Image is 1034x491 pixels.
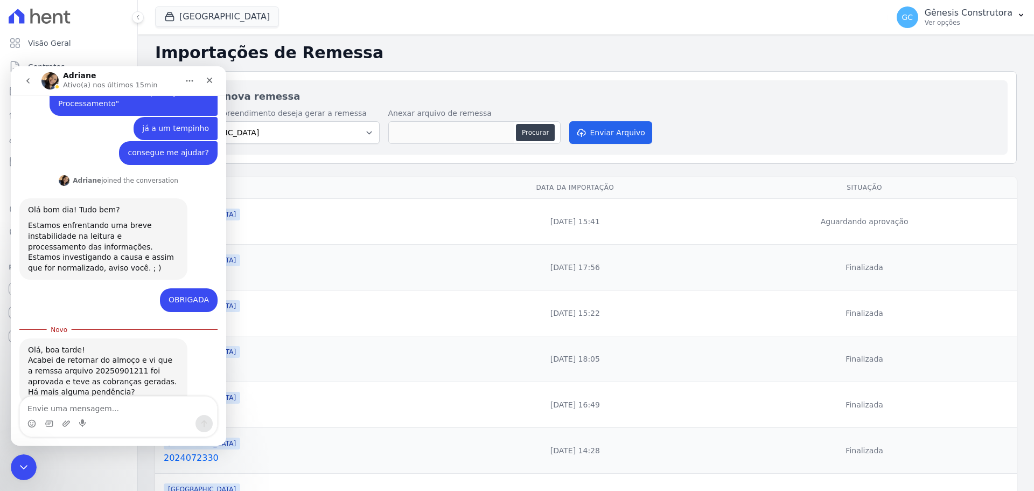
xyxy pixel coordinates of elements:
div: joined the conversation [62,109,167,119]
a: 2024072330 [164,452,434,465]
td: [DATE] 14:28 [438,428,712,474]
button: Selecionador de Emoji [17,353,25,362]
td: Finalizada [712,245,1017,291]
td: Finalizada [712,428,1017,474]
iframe: Intercom live chat [11,66,226,446]
div: Gênesis diz… [9,222,207,254]
div: OBRIGADA [158,229,198,239]
div: Adriane diz… [9,132,207,223]
td: [DATE] 15:41 [438,199,712,245]
td: [DATE] 15:22 [438,291,712,336]
a: Recebíveis [4,278,133,300]
textarea: Envie uma mensagem... [9,330,206,349]
div: Adriane diz… [9,272,207,362]
div: Olá, boa tarde! [17,279,168,289]
a: 2024081235 [164,268,434,281]
a: Negativação [4,222,133,244]
p: Gênesis Construtora [925,8,1012,18]
h2: Importar nova remessa [173,89,999,103]
th: Situação [712,177,1017,199]
th: Arquivo [155,177,438,199]
a: 2024080634 [164,314,434,327]
label: Anexar arquivo de remessa [388,108,561,119]
b: Adriane [62,110,90,118]
td: [DATE] 18:05 [438,336,712,382]
p: Ver opções [925,18,1012,27]
a: Lotes [4,103,133,125]
th: Data da Importação [438,177,712,199]
a: Contratos [4,56,133,78]
div: Adriane diz… [9,107,207,132]
td: Aguardando aprovação [712,199,1017,245]
div: Plataformas [9,261,129,274]
button: Enviar uma mensagem [185,349,202,366]
button: Start recording [68,353,77,362]
div: Olá, boa tarde!Acabei de retornar do almoço e vi que a remssa arquivo 20250901211 foi aprovada e ... [9,272,177,338]
a: 2024073033 [164,360,434,373]
td: [DATE] 17:56 [438,245,712,291]
h2: Importações de Remessa [155,43,1017,63]
a: Parcelas [4,80,133,101]
div: consegue me ajudar? [108,75,207,99]
span: GC [902,13,913,21]
td: Finalizada [712,336,1017,382]
button: Procurar [516,124,555,141]
div: OBRIGADA [149,222,207,246]
button: Selecionador de GIF [34,353,43,362]
td: [DATE] 16:49 [438,382,712,428]
a: Clientes [4,127,133,149]
a: 2024072431 [164,406,434,419]
img: Profile image for Adriane [48,109,59,120]
button: GC Gênesis Construtora Ver opções [888,2,1034,32]
label: Para qual empreendimento deseja gerar a remessa [173,108,380,119]
div: consegue me ajudar? [117,81,198,92]
span: Contratos [28,61,65,72]
iframe: Intercom live chat [11,454,37,480]
a: Conta Hent [4,302,133,323]
td: Finalizada [712,291,1017,336]
button: Enviar Arquivo [569,121,652,144]
a: Crédito [4,198,133,220]
div: Acabei de retornar do almoço e vi que a remssa arquivo 20250901211 foi aprovada e teve as cobranç... [17,289,168,331]
button: [GEOGRAPHIC_DATA] [155,6,279,27]
a: 2024081536 [164,223,434,236]
td: Finalizada [712,382,1017,428]
span: Visão Geral [28,38,71,49]
div: Olá bom dia! Tudo bem? [17,139,168,149]
a: Transferências [4,175,133,196]
a: Visão Geral [4,32,133,54]
button: Upload do anexo [51,353,60,362]
div: Estamos enfrentando uma breve instabilidade na leitura e processamento das informações. Estamos i... [17,154,168,207]
a: Minha Carteira [4,151,133,172]
div: Olá bom dia! Tudo bem?Estamos enfrentando uma breve instabilidade na leitura e processamento das ... [9,132,177,214]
